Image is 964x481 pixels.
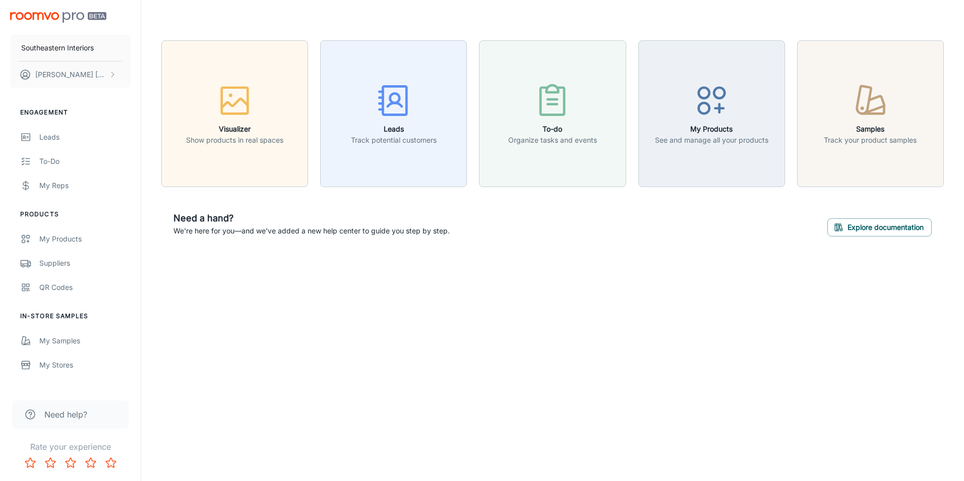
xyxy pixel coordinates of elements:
h6: My Products [655,124,768,135]
button: LeadsTrack potential customers [320,40,467,187]
p: Southeastern Interiors [21,42,94,53]
div: My Reps [39,180,131,191]
h6: Leads [351,124,437,135]
div: QR Codes [39,282,131,293]
h6: To-do [508,124,597,135]
p: Track your product samples [824,135,917,146]
p: [PERSON_NAME] [PERSON_NAME] [35,69,106,80]
h6: Need a hand? [173,211,450,225]
a: SamplesTrack your product samples [797,108,944,118]
img: Roomvo PRO Beta [10,12,106,23]
a: My ProductsSee and manage all your products [638,108,785,118]
div: To-do [39,156,131,167]
p: We're here for you—and we've added a new help center to guide you step by step. [173,225,450,236]
h6: Visualizer [186,124,283,135]
div: My Products [39,233,131,245]
a: LeadsTrack potential customers [320,108,467,118]
a: Explore documentation [827,222,932,232]
p: See and manage all your products [655,135,768,146]
button: My ProductsSee and manage all your products [638,40,785,187]
button: VisualizerShow products in real spaces [161,40,308,187]
button: Southeastern Interiors [10,35,131,61]
p: Track potential customers [351,135,437,146]
h6: Samples [824,124,917,135]
button: To-doOrganize tasks and events [479,40,626,187]
a: To-doOrganize tasks and events [479,108,626,118]
button: [PERSON_NAME] [PERSON_NAME] [10,62,131,88]
p: Organize tasks and events [508,135,597,146]
p: Show products in real spaces [186,135,283,146]
button: SamplesTrack your product samples [797,40,944,187]
div: Suppliers [39,258,131,269]
button: Explore documentation [827,218,932,236]
div: Leads [39,132,131,143]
